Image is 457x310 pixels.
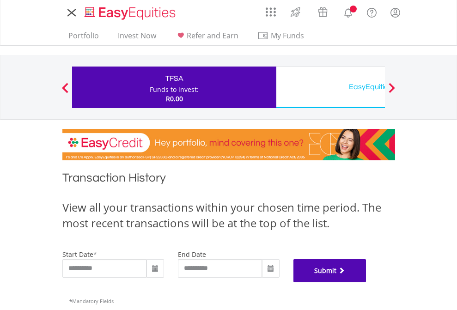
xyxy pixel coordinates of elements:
[62,170,395,190] h1: Transaction History
[56,87,74,97] button: Previous
[260,2,282,17] a: AppsGrid
[83,6,179,21] img: EasyEquities_Logo.png
[150,85,199,94] div: Funds to invest:
[62,129,395,160] img: EasyCredit Promotion Banner
[187,30,238,41] span: Refer and Earn
[384,2,407,23] a: My Profile
[171,31,242,45] a: Refer and Earn
[114,31,160,45] a: Invest Now
[166,94,183,103] span: R0.00
[360,2,384,21] a: FAQ's and Support
[293,259,366,282] button: Submit
[257,30,318,42] span: My Funds
[336,2,360,21] a: Notifications
[81,2,179,21] a: Home page
[383,87,401,97] button: Next
[65,31,103,45] a: Portfolio
[288,5,303,19] img: thrive-v2.svg
[69,298,114,304] span: Mandatory Fields
[62,250,93,259] label: start date
[309,2,336,19] a: Vouchers
[178,250,206,259] label: end date
[315,5,330,19] img: vouchers-v2.svg
[62,200,395,231] div: View all your transactions within your chosen time period. The most recent transactions will be a...
[266,7,276,17] img: grid-menu-icon.svg
[78,72,271,85] div: TFSA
